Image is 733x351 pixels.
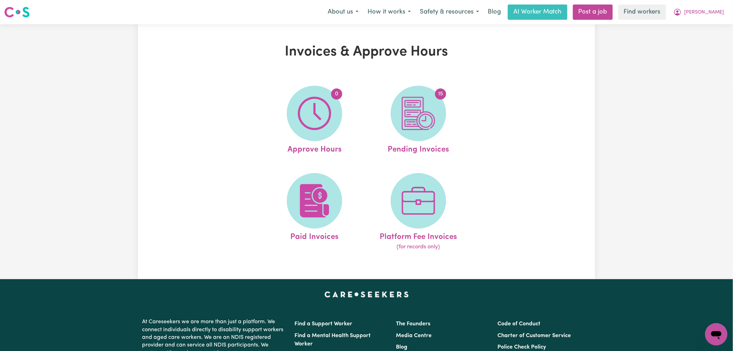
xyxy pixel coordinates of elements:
[415,5,484,19] button: Safety & resources
[397,243,440,251] span: (for records only)
[396,321,430,327] a: The Founders
[498,333,571,339] a: Charter of Customer Service
[323,5,363,19] button: About us
[265,173,364,251] a: Paid Invoices
[573,5,613,20] a: Post a job
[435,88,446,100] span: 15
[498,344,546,350] a: Police Check Policy
[705,323,727,345] iframe: Button to launch messaging window
[218,44,515,60] h1: Invoices & Approve Hours
[290,229,338,243] span: Paid Invoices
[396,344,407,350] a: Blog
[363,5,415,19] button: How it works
[294,333,371,347] a: Find a Mental Health Support Worker
[508,5,567,20] a: AI Worker Match
[369,173,468,251] a: Platform Fee Invoices(for records only)
[669,5,729,19] button: My Account
[685,9,724,16] span: [PERSON_NAME]
[4,6,30,18] img: Careseekers logo
[388,141,449,156] span: Pending Invoices
[265,86,364,156] a: Approve Hours
[369,86,468,156] a: Pending Invoices
[484,5,505,20] a: Blog
[618,5,666,20] a: Find workers
[396,333,432,339] a: Media Centre
[288,141,342,156] span: Approve Hours
[325,292,409,297] a: Careseekers home page
[498,321,541,327] a: Code of Conduct
[380,229,457,243] span: Platform Fee Invoices
[331,88,342,100] span: 0
[294,321,352,327] a: Find a Support Worker
[4,4,30,20] a: Careseekers logo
